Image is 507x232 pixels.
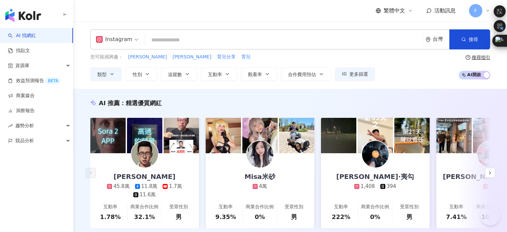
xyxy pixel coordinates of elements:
[384,7,405,14] span: 繁體中文
[8,92,35,99] a: 商案媒合
[334,204,348,210] div: 互動率
[90,67,122,81] button: 類型
[291,213,297,221] div: 男
[349,71,368,77] span: 更多篩選
[259,183,267,190] div: 4萬
[247,141,273,168] img: KOL Avatar
[169,183,182,190] div: 1.7萬
[141,183,157,190] div: 11.8萬
[358,118,393,153] img: post-image
[97,72,107,77] span: 類型
[126,67,157,81] button: 性別
[449,29,490,49] button: 搜尋
[330,172,421,181] div: [PERSON_NAME]·夷勾
[131,141,158,168] img: KOL Avatar
[335,67,375,81] button: 更多篩選
[161,67,197,81] button: 追蹤數
[246,204,274,210] div: 商業合作比例
[15,118,34,133] span: 趨勢分析
[387,183,396,190] div: 394
[217,54,236,60] span: 育兒分享
[241,54,251,60] span: 育兒
[107,172,182,181] div: [PERSON_NAME]
[128,53,167,61] button: [PERSON_NAME]
[134,213,155,221] div: 32.1%
[361,183,375,190] div: 1,408
[15,58,29,73] span: 資源庫
[173,54,211,60] span: [PERSON_NAME]
[96,34,132,45] div: Instagram
[436,118,472,153] img: post-image
[288,72,316,77] span: 合作費用預估
[90,54,123,60] span: 您可能感興趣：
[90,118,126,153] img: post-image
[215,213,236,221] div: 9.35%
[466,55,470,60] span: question-circle
[113,183,129,190] div: 45.8萬
[172,53,212,61] button: [PERSON_NAME]
[8,107,35,114] a: 洞察報告
[5,9,41,22] img: logo
[434,7,456,14] span: 活動訊息
[242,118,278,153] img: post-image
[285,204,303,210] div: 受眾性別
[8,124,13,128] span: rise
[248,72,262,77] span: 觀看率
[469,37,478,42] span: 搜尋
[281,67,331,81] button: 合作費用預估
[477,141,504,168] img: KOL Avatar
[201,67,237,81] button: 互動率
[8,47,30,54] a: 找貼文
[476,204,504,210] div: 商業合作比例
[480,205,500,225] iframe: Help Scout Beacon - Open
[321,118,356,153] img: post-image
[8,77,61,84] a: 效益預測報告BETA
[490,183,498,190] div: 1萬
[169,204,188,210] div: 受眾性別
[406,213,412,221] div: 男
[255,213,265,221] div: 0%
[206,118,241,153] img: post-image
[474,7,477,14] span: F
[133,72,142,77] span: 性別
[446,213,467,221] div: 7.41%
[168,72,182,77] span: 追蹤數
[90,153,199,228] a: [PERSON_NAME]45.8萬11.8萬1.7萬11.6萬互動率1.78%商業合作比例32.1%受眾性別男
[128,54,167,60] span: [PERSON_NAME]
[332,213,350,221] div: 222%
[433,36,449,42] div: 台灣
[176,213,182,221] div: 男
[100,213,121,221] div: 1.78%
[472,55,490,60] div: 搜尋指引
[241,53,251,61] button: 育兒
[362,141,389,168] img: KOL Avatar
[321,153,430,228] a: [PERSON_NAME]·夷勾1,408394互動率222%商業合作比例0%受眾性別男
[8,32,36,39] a: searchAI 找網紅
[394,118,430,153] img: post-image
[370,213,380,221] div: 0%
[103,204,117,210] div: 互動率
[130,204,158,210] div: 商業合作比例
[449,204,463,210] div: 互動率
[99,99,162,107] div: AI 推薦 ：
[127,118,162,153] img: post-image
[164,118,199,153] img: post-image
[279,118,314,153] img: post-image
[126,99,162,106] span: 精選優質網紅
[241,67,277,81] button: 觀看率
[208,72,222,77] span: 互動率
[15,133,34,148] span: 競品分析
[361,204,389,210] div: 商業合作比例
[400,204,419,210] div: 受眾性別
[206,153,314,228] a: Misa米砂4萬互動率9.35%商業合作比例0%受眾性別男
[219,204,233,210] div: 互動率
[140,191,156,198] div: 11.6萬
[426,37,431,42] span: environment
[217,53,236,61] button: 育兒分享
[238,172,282,181] div: Misa米砂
